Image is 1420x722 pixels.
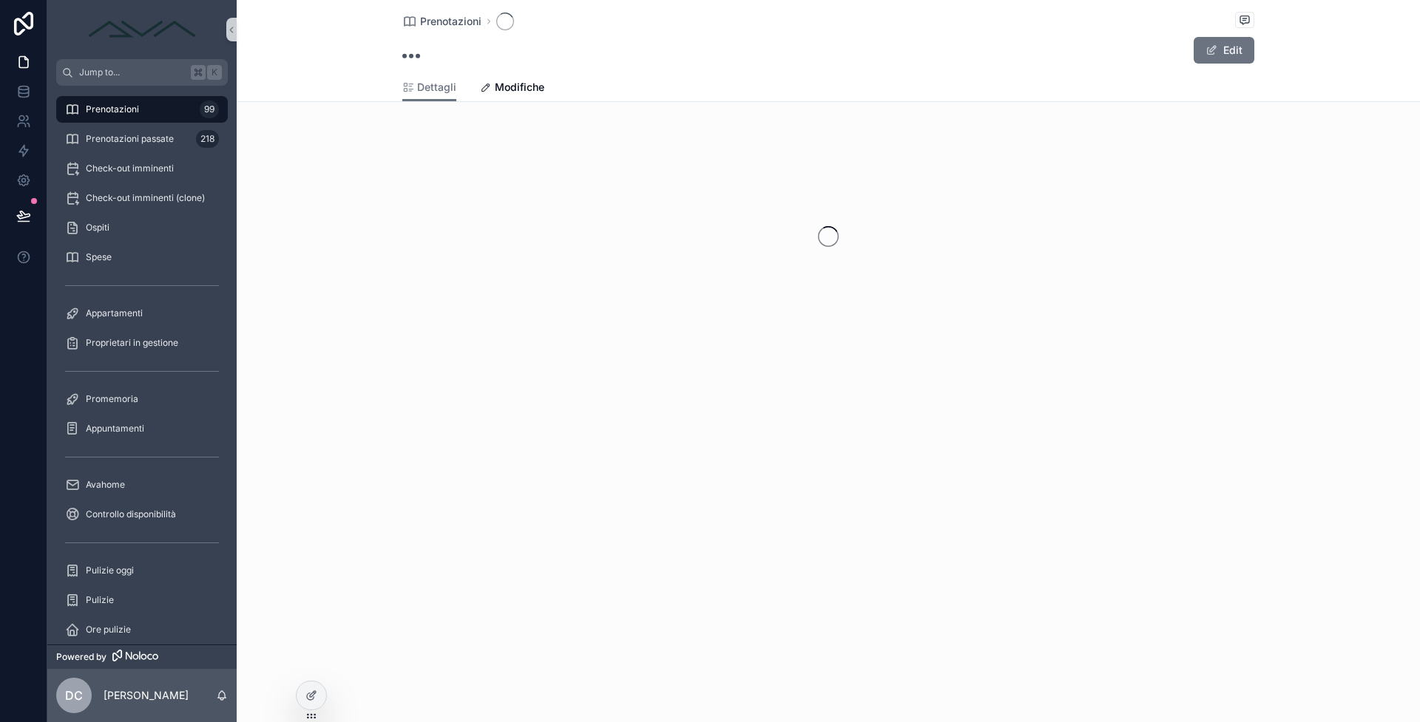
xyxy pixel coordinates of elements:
div: 218 [196,130,219,148]
span: Ore pulizie [86,624,131,636]
a: Dettagli [402,74,456,102]
button: Edit [1194,37,1254,64]
span: Jump to... [79,67,185,78]
span: Modifiche [495,80,544,95]
a: Powered by [47,644,237,669]
a: Prenotazioni passate218 [56,126,228,152]
span: Prenotazioni passate [86,133,174,145]
a: Ore pulizie [56,616,228,643]
a: Promemoria [56,386,228,412]
span: Proprietari in gestione [86,337,178,349]
div: scrollable content [47,86,237,644]
span: Avahome [86,479,125,491]
span: DC [65,687,83,704]
button: Jump to...K [56,59,228,86]
span: Promemoria [86,393,138,405]
span: Spese [86,251,112,263]
a: Modifiche [480,74,544,103]
a: Ospiti [56,214,228,241]
span: Appartamenti [86,307,143,319]
a: Check-out imminenti (clone) [56,185,228,211]
span: Appuntamenti [86,423,144,435]
p: [PERSON_NAME] [104,688,189,703]
span: Pulizie oggi [86,565,134,576]
span: Pulizie [86,594,114,606]
span: Prenotazioni [420,14,481,29]
a: Avahome [56,471,228,498]
span: Dettagli [417,80,456,95]
a: Spese [56,244,228,270]
a: Pulizie oggi [56,557,228,584]
span: Check-out imminenti [86,163,174,174]
span: Controllo disponibilità [86,508,176,520]
span: Check-out imminenti (clone) [86,192,205,204]
img: App logo [83,18,201,41]
a: Prenotazioni99 [56,96,228,123]
span: Powered by [56,651,106,663]
a: Proprietari in gestione [56,330,228,356]
a: Pulizie [56,587,228,613]
span: Ospiti [86,222,109,234]
span: K [209,67,220,78]
div: 99 [200,101,219,118]
span: Prenotazioni [86,103,139,115]
a: Prenotazioni [402,14,481,29]
a: Controllo disponibilità [56,501,228,528]
a: Appartamenti [56,300,228,327]
a: Appuntamenti [56,415,228,442]
a: Check-out imminenti [56,155,228,182]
